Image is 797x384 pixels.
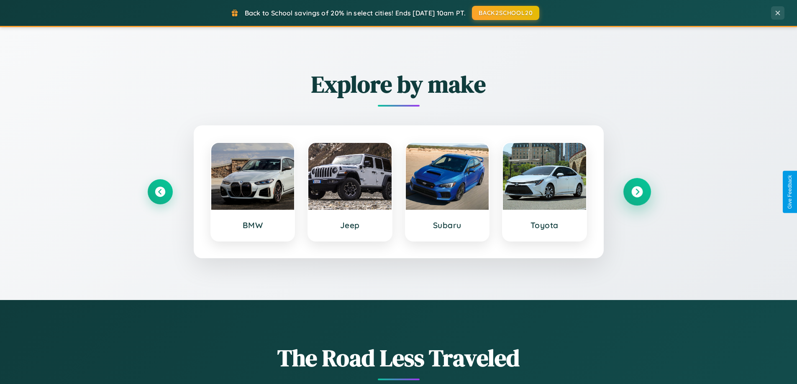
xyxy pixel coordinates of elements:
[511,220,578,230] h3: Toyota
[787,175,793,209] div: Give Feedback
[472,6,539,20] button: BACK2SCHOOL20
[148,342,650,374] h1: The Road Less Traveled
[245,9,466,17] span: Back to School savings of 20% in select cities! Ends [DATE] 10am PT.
[414,220,481,230] h3: Subaru
[317,220,383,230] h3: Jeep
[148,68,650,100] h2: Explore by make
[220,220,286,230] h3: BMW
